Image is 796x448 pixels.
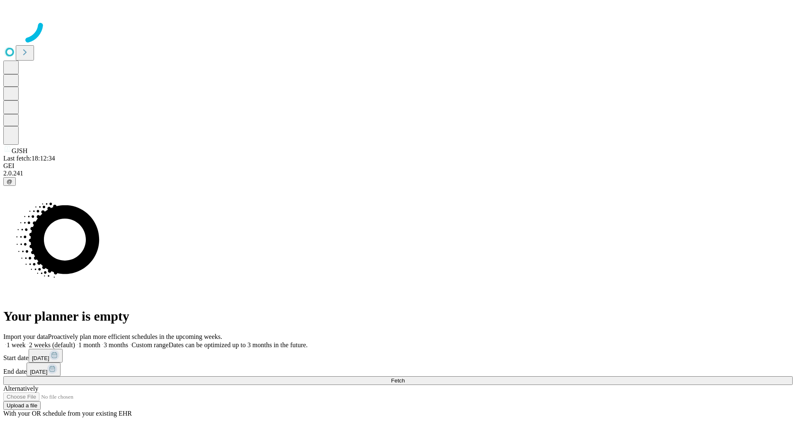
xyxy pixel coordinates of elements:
[3,349,793,363] div: Start date
[3,177,16,186] button: @
[3,309,793,324] h1: Your planner is empty
[169,341,308,348] span: Dates can be optimized up to 3 months in the future.
[3,155,55,162] span: Last fetch: 18:12:34
[27,363,61,376] button: [DATE]
[3,376,793,385] button: Fetch
[7,178,12,185] span: @
[29,349,63,363] button: [DATE]
[3,363,793,376] div: End date
[3,401,41,410] button: Upload a file
[3,385,38,392] span: Alternatively
[3,333,48,340] span: Import your data
[30,369,47,375] span: [DATE]
[7,341,26,348] span: 1 week
[391,377,405,384] span: Fetch
[3,170,793,177] div: 2.0.241
[48,333,222,340] span: Proactively plan more efficient schedules in the upcoming weeks.
[104,341,128,348] span: 3 months
[131,341,168,348] span: Custom range
[29,341,75,348] span: 2 weeks (default)
[32,355,49,361] span: [DATE]
[78,341,100,348] span: 1 month
[12,147,27,154] span: GJSH
[3,410,132,417] span: With your OR schedule from your existing EHR
[3,162,793,170] div: GEI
